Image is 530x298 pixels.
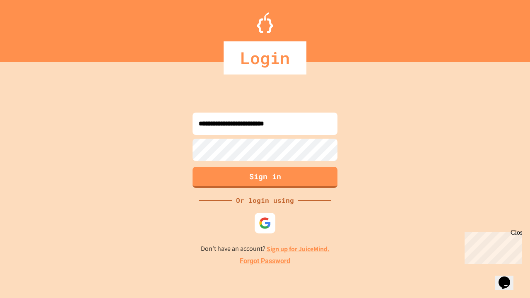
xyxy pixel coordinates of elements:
a: Sign up for JuiceMind. [267,245,330,253]
a: Forgot Password [240,256,290,266]
img: Logo.svg [257,12,273,33]
div: Login [224,41,306,74]
iframe: chat widget [461,229,522,264]
button: Sign in [193,167,337,188]
iframe: chat widget [495,265,522,290]
p: Don't have an account? [201,244,330,254]
img: google-icon.svg [259,217,271,229]
div: Chat with us now!Close [3,3,57,53]
div: Or login using [232,195,298,205]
